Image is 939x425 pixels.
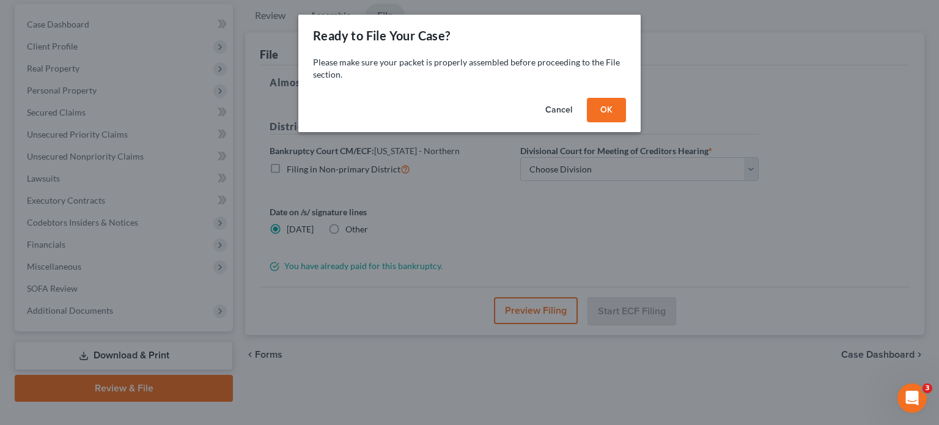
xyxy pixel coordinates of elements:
[897,383,927,413] iframe: Intercom live chat
[922,383,932,393] span: 3
[536,98,582,122] button: Cancel
[313,27,451,44] div: Ready to File Your Case?
[313,56,626,81] p: Please make sure your packet is properly assembled before proceeding to the File section.
[587,98,626,122] button: OK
